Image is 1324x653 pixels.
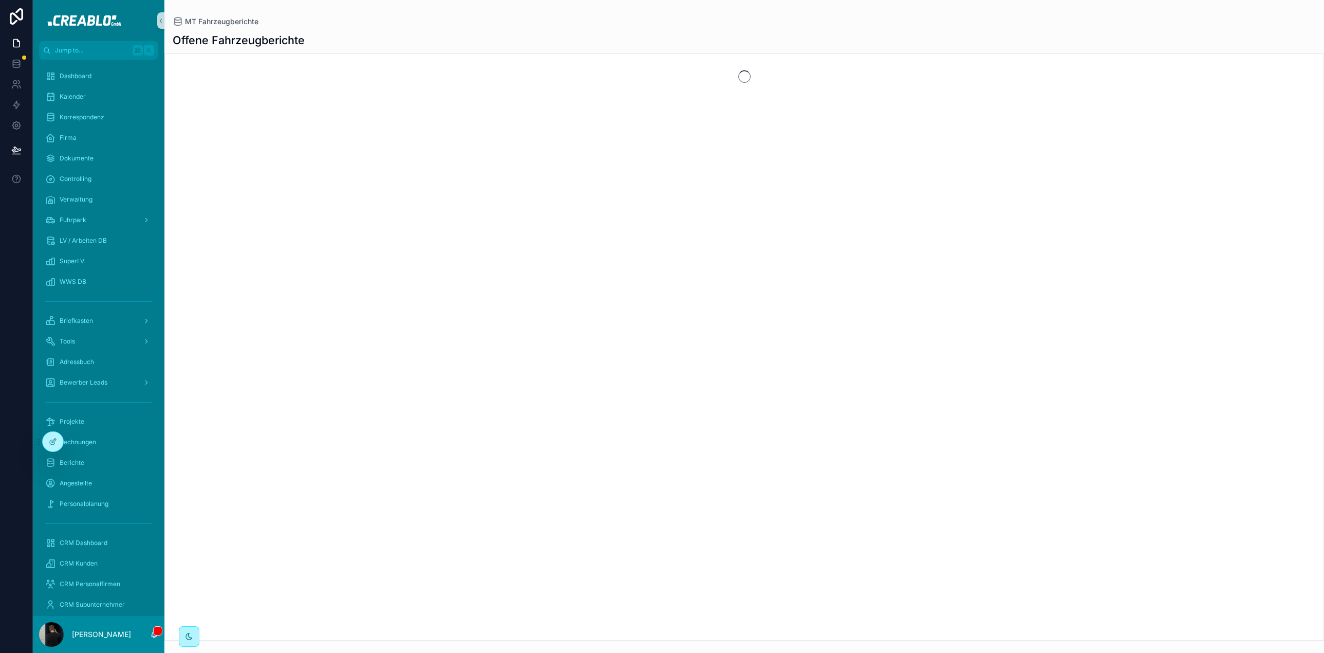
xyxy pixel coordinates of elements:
[39,231,158,250] a: LV / Arbeiten DB
[39,211,158,229] a: Fuhrpark
[39,412,158,431] a: Projekte
[39,474,158,493] a: Angestellte
[60,559,98,568] span: CRM Kunden
[39,595,158,614] a: CRM Subunternehmer
[60,216,86,224] span: Fuhrpark
[60,378,107,387] span: Bewerber Leads
[39,129,158,147] a: Firma
[60,237,107,245] span: LV / Arbeiten DB
[60,195,92,204] span: Verwaltung
[72,629,131,640] p: [PERSON_NAME]
[60,539,107,547] span: CRM Dashboard
[60,317,93,325] span: Briefkasten
[60,337,75,346] span: Tools
[60,278,86,286] span: WWS DB
[60,113,104,121] span: Korrespondenz
[60,479,92,487] span: Angestellte
[60,134,77,142] span: Firma
[39,87,158,106] a: Kalender
[39,170,158,188] a: Controlling
[60,72,91,80] span: Dashboard
[173,33,305,47] h1: Offene Fahrzeugberichte
[60,500,108,508] span: Personalplanung
[60,93,86,101] span: Kalender
[39,495,158,513] a: Personalplanung
[55,46,128,55] span: Jump to...
[39,433,158,451] a: Rechnungen
[60,175,91,183] span: Controlling
[39,312,158,330] a: Briefkasten
[60,601,125,609] span: CRM Subunternehmer
[39,67,158,85] a: Dashboard
[60,580,120,588] span: CRM Personalfirmen
[39,190,158,209] a: Verwaltung
[60,438,96,446] span: Rechnungen
[39,332,158,351] a: Tools
[185,16,258,27] span: MT Fahrzeugberichte
[60,154,94,162] span: Dokumente
[60,358,94,366] span: Adressbuch
[39,575,158,593] a: CRM Personalfirmen
[145,46,153,55] span: K
[33,60,164,616] div: scrollable content
[39,41,158,60] button: Jump to...K
[39,454,158,472] a: Berichte
[173,16,258,27] a: MT Fahrzeugberichte
[60,459,84,467] span: Berichte
[39,252,158,270] a: SuperLV
[60,418,84,426] span: Projekte
[41,12,156,29] img: App logo
[39,554,158,573] a: CRM Kunden
[39,534,158,552] a: CRM Dashboard
[39,149,158,168] a: Dokumente
[39,273,158,291] a: WWS DB
[39,353,158,371] a: Adressbuch
[60,257,84,265] span: SuperLV
[39,373,158,392] a: Bewerber Leads
[39,108,158,126] a: Korrespondenz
